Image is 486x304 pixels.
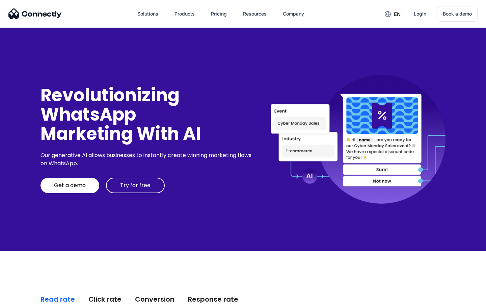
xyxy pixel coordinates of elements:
a: Try for free [106,178,165,193]
div: Conversion [135,295,174,304]
a: Book a demo [437,6,478,22]
div: Try for free [120,182,151,189]
a: Pricing [206,6,232,22]
a: Get a demo [40,178,99,193]
a: Login [408,6,432,22]
div: Read rate [40,295,75,304]
div: Solutions [132,6,164,22]
div: en [379,9,406,19]
div: Resources [243,9,267,19]
div: Login [414,9,426,19]
ul: Language list [13,292,40,302]
aside: Language selected: English [7,292,40,302]
div: Company [277,6,309,22]
div: Solutions [137,9,158,19]
div: en [394,9,401,19]
div: Click rate [88,295,122,304]
div: Get a demo [54,182,86,189]
div: Company [283,9,304,19]
div: Revolutionizing WhatsApp Marketing With AI [40,85,254,144]
div: Products [169,6,200,22]
div: Resources [238,6,272,22]
div: Pricing [211,9,227,19]
img: Connectly Logo [8,8,62,19]
div: Our generative AI allows businesses to instantly create winning marketing flows on WhatsApp. [40,151,254,168]
div: Products [174,9,195,19]
div: Response rate [188,295,238,304]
